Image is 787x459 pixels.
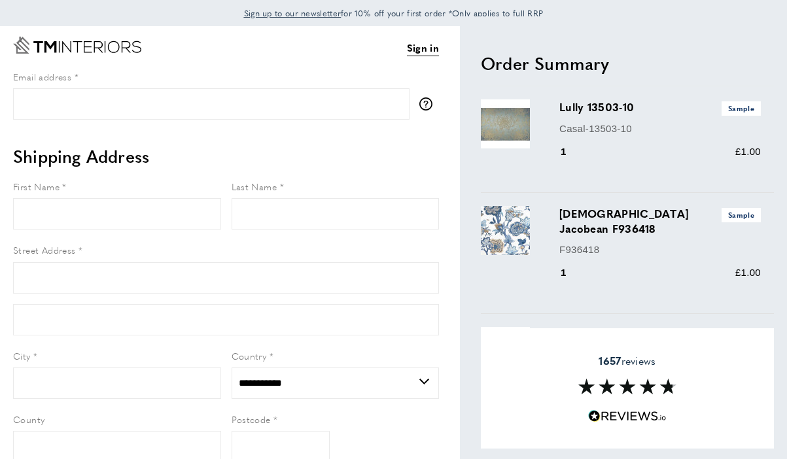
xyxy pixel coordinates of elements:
[559,99,761,115] h3: Lully 13503-10
[481,52,774,75] h2: Order Summary
[599,354,656,367] span: reviews
[735,267,761,278] span: £1.00
[481,99,530,148] img: Lully 13503-10
[559,265,585,280] div: 1
[722,101,761,115] span: Sample
[481,327,530,376] img: A La Campagne 30342-10
[578,379,676,394] img: Reviews section
[13,243,76,256] span: Street Address
[13,413,44,426] span: County
[481,206,530,255] img: Indienne Jacobean F936418
[722,208,761,222] span: Sample
[407,40,439,56] a: Sign in
[559,242,761,258] p: F936418
[13,349,31,362] span: City
[232,349,267,362] span: Country
[244,7,341,19] span: Sign up to our newsletter
[244,7,341,20] a: Sign up to our newsletter
[735,146,761,157] span: £1.00
[232,180,277,193] span: Last Name
[13,70,71,83] span: Email address
[559,144,585,160] div: 1
[13,180,60,193] span: First Name
[419,97,439,110] button: More information
[559,206,761,236] h3: [DEMOGRAPHIC_DATA] Jacobean F936418
[559,121,761,137] p: Casal-13503-10
[599,353,621,368] strong: 1657
[244,7,544,19] span: for 10% off your first order *Only applies to full RRP
[559,327,761,343] h3: A La Campagne 30342-10
[13,37,141,54] a: Go to Home page
[232,413,271,426] span: Postcode
[588,410,667,422] img: Reviews.io 5 stars
[13,144,439,168] h2: Shipping Address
